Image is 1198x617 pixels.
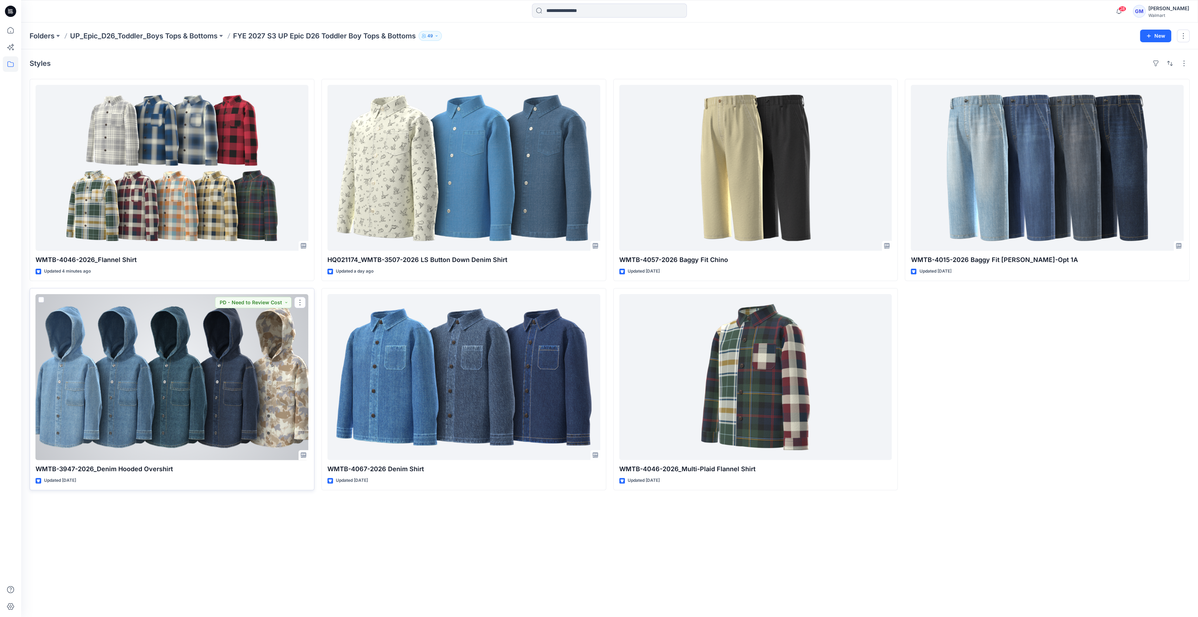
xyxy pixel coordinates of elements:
[1148,4,1189,13] div: [PERSON_NAME]
[619,255,892,265] p: WMTB-4057-2026 Baggy Fit Chino
[1148,13,1189,18] div: Walmart
[427,32,433,40] p: 49
[628,477,660,484] p: Updated [DATE]
[44,268,91,275] p: Updated 4 minutes ago
[233,31,416,41] p: FYE 2027 S3 UP Epic D26 Toddler Boy Tops & Bottoms
[36,294,308,460] a: WMTB-3947-2026_Denim Hooded Overshirt
[619,85,892,251] a: WMTB-4057-2026 Baggy Fit Chino
[911,255,1184,265] p: WMTB-4015-2026 Baggy Fit [PERSON_NAME]-Opt 1A
[327,294,600,460] a: WMTB-4067-2026 Denim Shirt
[1118,6,1126,12] span: 28
[336,268,374,275] p: Updated a day ago
[30,59,51,68] h4: Styles
[36,255,308,265] p: WMTB-4046-2026_Flannel Shirt
[44,477,76,484] p: Updated [DATE]
[36,85,308,251] a: WMTB-4046-2026_Flannel Shirt
[36,464,308,474] p: WMTB-3947-2026_Denim Hooded Overshirt
[628,268,660,275] p: Updated [DATE]
[619,464,892,474] p: WMTB-4046-2026_Multi-Plaid Flannel Shirt
[327,464,600,474] p: WMTB-4067-2026 Denim Shirt
[327,255,600,265] p: HQ021174_WMTB-3507-2026 LS Button Down Denim Shirt
[336,477,368,484] p: Updated [DATE]
[619,294,892,460] a: WMTB-4046-2026_Multi-Plaid Flannel Shirt
[70,31,218,41] a: UP_Epic_D26_Toddler_Boys Tops & Bottoms
[1133,5,1146,18] div: GM
[419,31,442,41] button: 49
[911,85,1184,251] a: WMTB-4015-2026 Baggy Fit Jean-Opt 1A
[30,31,55,41] a: Folders
[919,268,951,275] p: Updated [DATE]
[1140,30,1171,42] button: New
[327,85,600,251] a: HQ021174_WMTB-3507-2026 LS Button Down Denim Shirt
